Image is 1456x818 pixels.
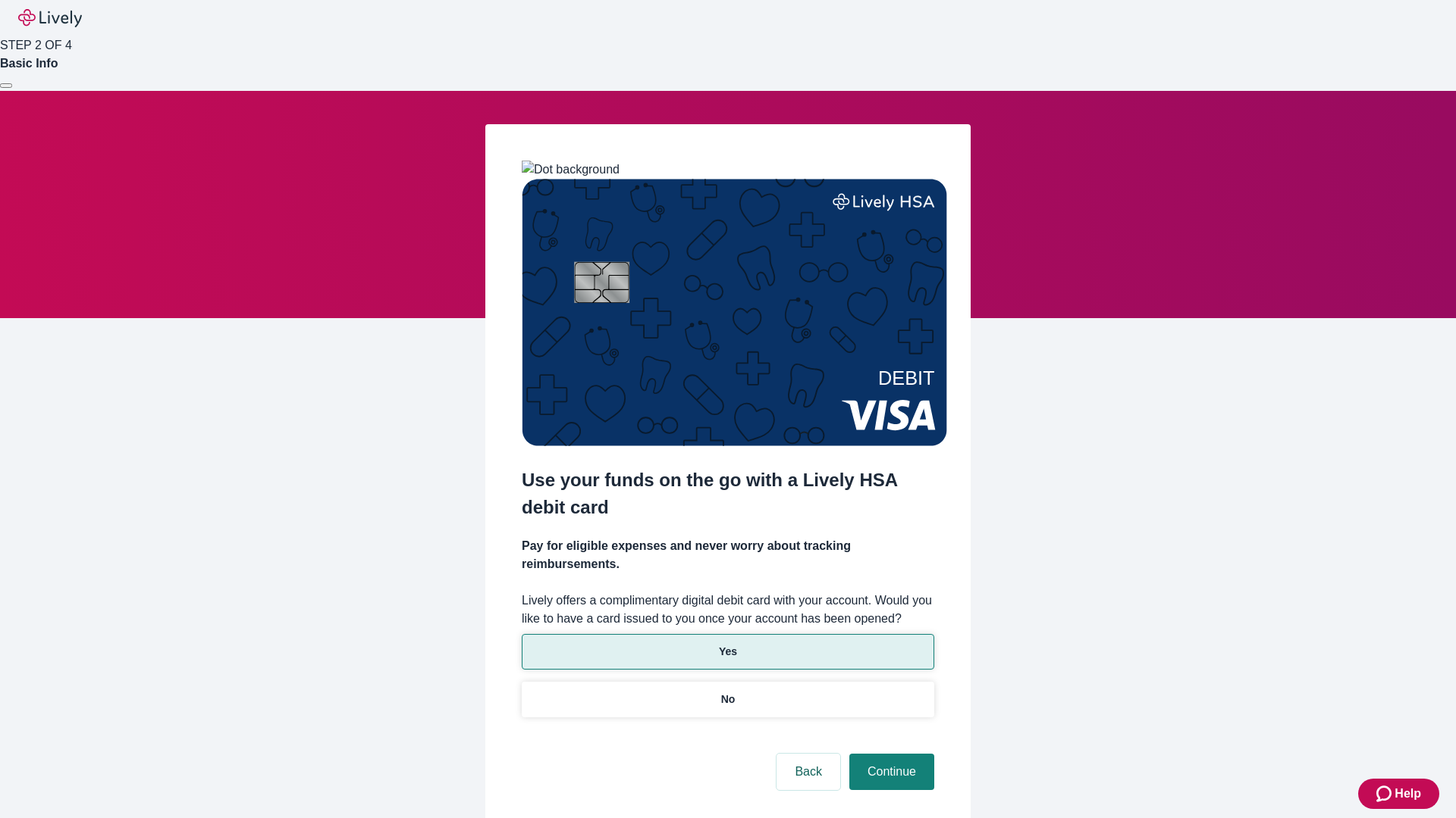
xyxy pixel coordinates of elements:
[18,9,82,27] img: Lively
[522,682,934,717] button: No
[522,634,934,670] button: Yes
[522,592,934,628] label: Lively offers a complimentary digital debit card with your account. Would you like to have a card...
[522,467,934,521] h2: Use your funds on the go with a Lively HSA debit card
[849,754,934,790] button: Continue
[1376,785,1395,803] svg: Zendesk support icon
[719,644,737,660] p: Yes
[522,161,620,179] img: Dot background
[522,179,947,446] img: Debit card
[1395,785,1421,803] span: Help
[522,537,934,573] h4: Pay for eligible expenses and never worry about tracking reimbursements.
[721,692,736,707] p: No
[1358,779,1439,809] button: Zendesk support iconHelp
[777,754,840,790] button: Back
